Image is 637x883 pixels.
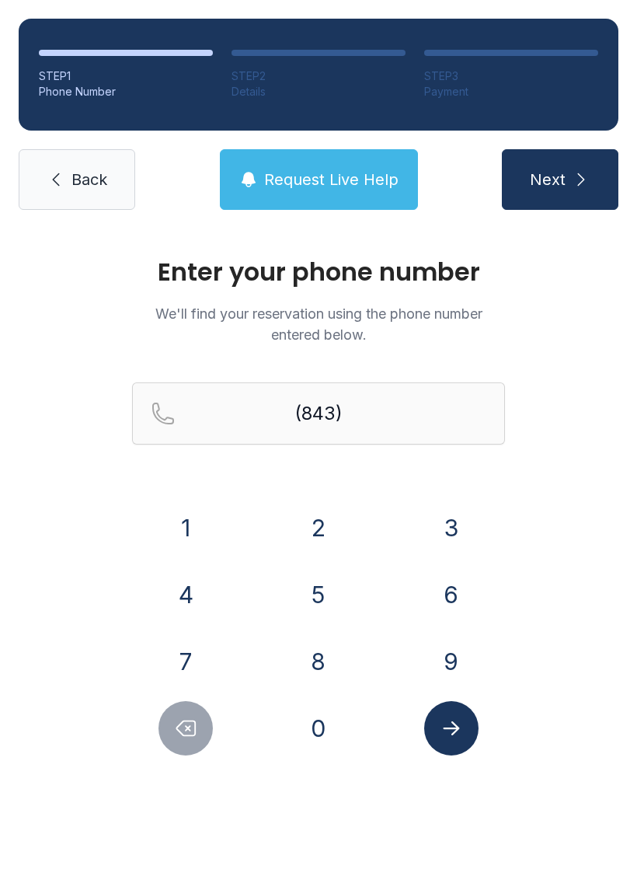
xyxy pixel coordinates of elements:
button: 0 [291,701,346,756]
button: Delete number [158,701,213,756]
div: STEP 3 [424,68,598,84]
div: STEP 2 [231,68,406,84]
input: Reservation phone number [132,382,505,445]
button: 5 [291,567,346,622]
div: Phone Number [39,84,213,99]
button: 7 [158,634,213,689]
span: Request Live Help [264,169,399,190]
span: Back [71,169,107,190]
div: Payment [424,84,598,99]
button: 1 [158,501,213,555]
span: Next [530,169,566,190]
p: We'll find your reservation using the phone number entered below. [132,303,505,345]
button: 6 [424,567,479,622]
h1: Enter your phone number [132,260,505,284]
button: 4 [158,567,213,622]
div: STEP 1 [39,68,213,84]
button: 3 [424,501,479,555]
button: Submit lookup form [424,701,479,756]
button: 2 [291,501,346,555]
button: 9 [424,634,479,689]
div: Details [231,84,406,99]
button: 8 [291,634,346,689]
